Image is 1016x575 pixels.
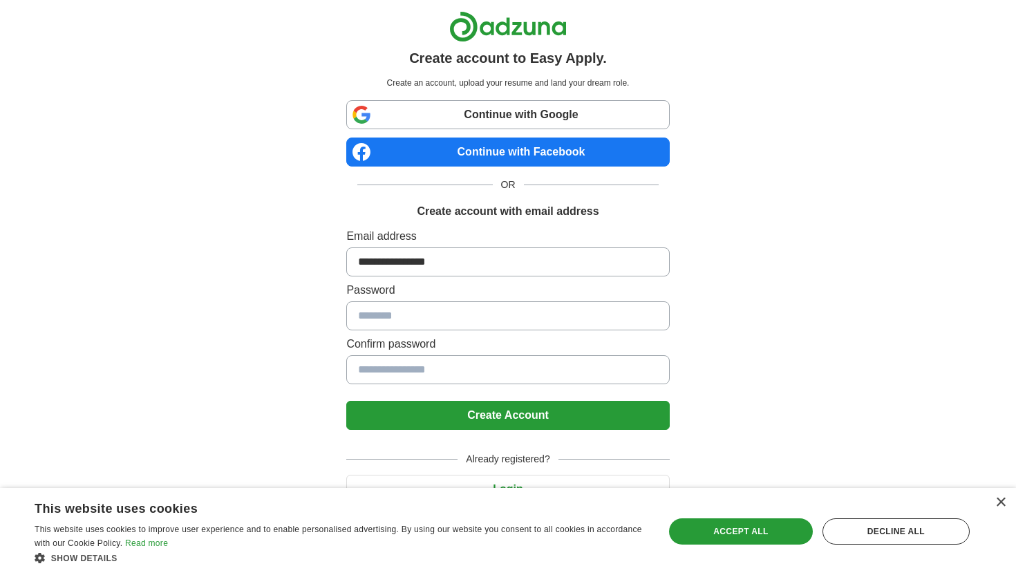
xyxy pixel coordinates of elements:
[449,11,567,42] img: Adzuna logo
[822,518,970,545] div: Decline all
[493,178,524,192] span: OR
[346,138,669,167] a: Continue with Facebook
[669,518,813,545] div: Accept all
[125,538,168,548] a: Read more, opens a new window
[346,228,669,245] label: Email address
[417,203,599,220] h1: Create account with email address
[346,401,669,430] button: Create Account
[346,483,669,495] a: Login
[35,551,646,565] div: Show details
[35,525,642,548] span: This website uses cookies to improve user experience and to enable personalised advertising. By u...
[995,498,1006,508] div: Close
[346,336,669,352] label: Confirm password
[349,77,666,89] p: Create an account, upload your resume and land your dream role.
[346,475,669,504] button: Login
[346,282,669,299] label: Password
[51,554,117,563] span: Show details
[35,496,611,517] div: This website uses cookies
[409,48,607,68] h1: Create account to Easy Apply.
[346,100,669,129] a: Continue with Google
[458,452,558,466] span: Already registered?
